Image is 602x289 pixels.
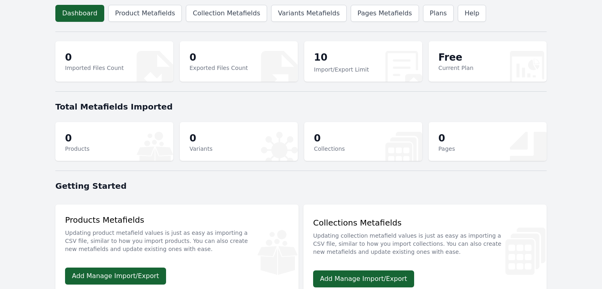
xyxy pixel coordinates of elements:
a: Plans [423,5,454,22]
a: Product Metafields [108,5,182,22]
a: Help [458,5,486,22]
p: 0 [189,51,248,64]
p: Free [438,51,474,64]
p: 10 [314,51,369,65]
p: Current Plan [438,64,474,72]
div: Collections Metafields [313,217,537,261]
p: Products [65,145,89,153]
p: 0 [65,51,124,64]
p: Import/Export Limit [314,65,369,74]
p: 0 [65,132,89,145]
p: 0 [438,132,455,145]
p: Pages [438,145,455,153]
p: 0 [314,132,345,145]
a: Add Manage Import/Export [65,268,166,285]
a: Add Manage Import/Export [313,270,414,287]
p: Exported Files Count [189,64,248,72]
p: Updating collection metafield values is just as easy as importing a CSV file, similar to how you ... [313,228,537,256]
h1: Total Metafields Imported [55,101,547,112]
h1: Getting Started [55,180,547,192]
p: Imported Files Count [65,64,124,72]
a: Pages Metafields [351,5,419,22]
p: Updating product metafield values is just as easy as importing a CSV file, similar to how you imp... [65,226,289,253]
a: Collection Metafields [186,5,267,22]
p: Variants [189,145,213,153]
a: Variants Metafields [271,5,347,22]
p: Collections [314,145,345,153]
p: 0 [189,132,213,145]
div: Products Metafields [65,214,289,258]
a: Dashboard [55,5,104,22]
